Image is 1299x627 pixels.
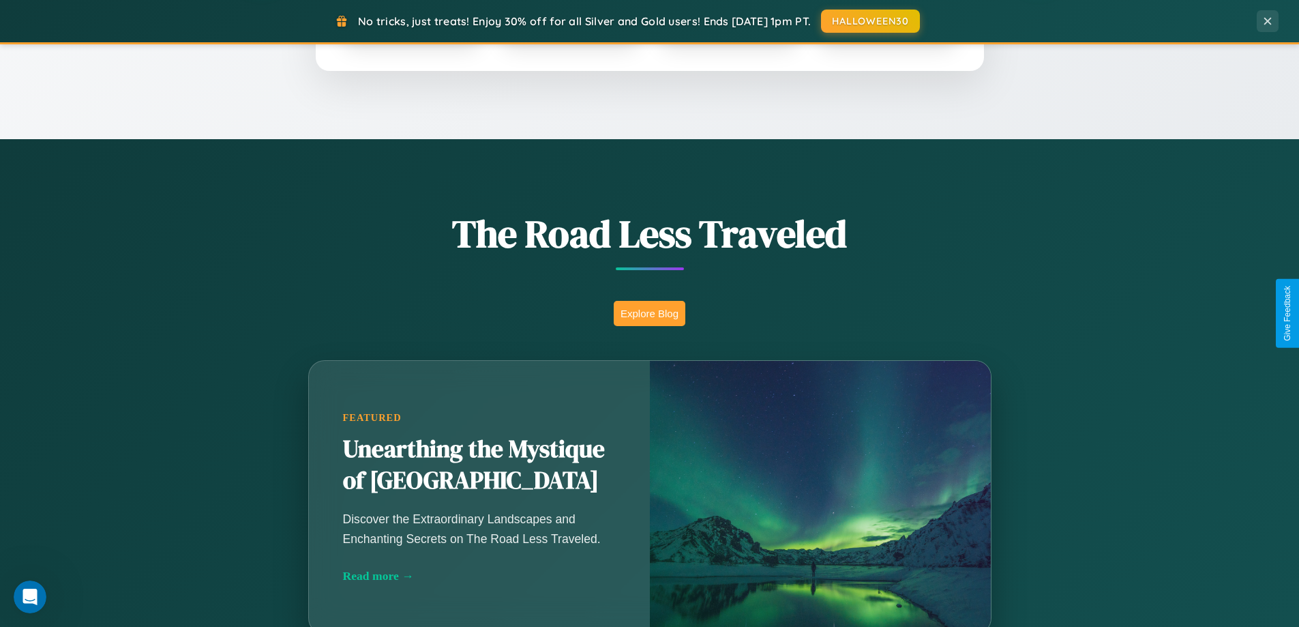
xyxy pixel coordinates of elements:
div: Featured [343,412,616,424]
h2: Unearthing the Mystique of [GEOGRAPHIC_DATA] [343,434,616,497]
div: Give Feedback [1283,286,1292,341]
iframe: Intercom live chat [14,581,46,613]
button: Explore Blog [614,301,685,326]
h1: The Road Less Traveled [241,207,1059,260]
span: No tricks, just treats! Enjoy 30% off for all Silver and Gold users! Ends [DATE] 1pm PT. [358,14,811,28]
p: Discover the Extraordinary Landscapes and Enchanting Secrets on The Road Less Traveled. [343,510,616,548]
button: HALLOWEEN30 [821,10,920,33]
div: Read more → [343,569,616,583]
